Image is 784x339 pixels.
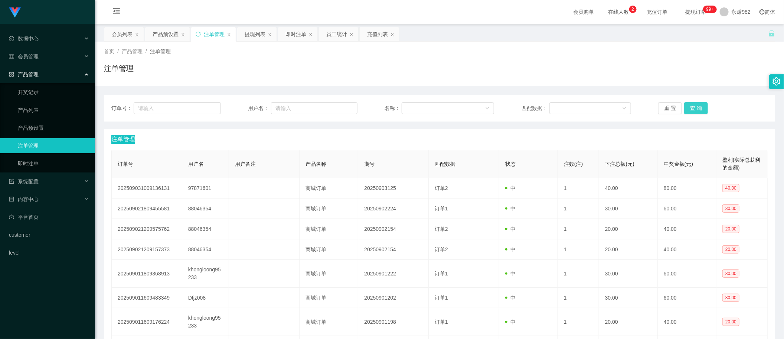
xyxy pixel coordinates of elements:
td: 商城订单 [300,239,358,260]
i: 图标: unlock [768,30,775,37]
td: 1 [558,239,599,260]
td: 88046354 [182,198,229,219]
a: 注单管理 [18,138,89,153]
td: 202509031009136131 [112,178,182,198]
span: 用户名： [248,104,271,112]
td: 30.00 [599,198,658,219]
span: 产品名称 [306,161,326,167]
td: 60.00 [658,198,716,219]
span: 30.00 [722,269,739,278]
td: Dtjz008 [182,288,229,308]
div: 提现列表 [245,27,265,41]
span: / [117,48,119,54]
span: 订单1 [435,271,448,277]
i: 图标: appstore-o [9,72,14,77]
span: 首页 [104,48,114,54]
span: 盈利(实际总获利的金额) [722,157,761,171]
td: 97871601 [182,178,229,198]
span: 在线人数 [605,9,633,14]
td: 20250902154 [358,219,429,239]
i: 图标: down [622,106,627,111]
td: 40.00 [658,308,716,336]
i: 图标: menu-fold [104,0,129,24]
span: 提现订单 [682,9,710,14]
span: 20.00 [722,318,739,326]
td: 30.00 [599,288,658,308]
i: 图标: down [485,106,490,111]
p: 2 [631,6,634,13]
button: 查 询 [684,102,708,114]
td: 20250901198 [358,308,429,336]
td: 商城订单 [300,260,358,288]
td: 1 [558,198,599,219]
span: 产品管理 [122,48,143,54]
td: 40.00 [658,219,716,239]
td: 商城订单 [300,308,358,336]
td: 202509021809455581 [112,198,182,219]
span: 中 [505,226,516,232]
h1: 注单管理 [104,63,134,74]
a: 即时注单 [18,156,89,171]
span: 订单2 [435,226,448,232]
td: 1 [558,178,599,198]
td: 20250903125 [358,178,429,198]
span: 中 [505,246,516,252]
td: 60.00 [658,260,716,288]
span: 会员管理 [9,54,39,59]
td: 20250902154 [358,239,429,260]
i: 图标: close [349,32,354,37]
span: 订单2 [435,246,448,252]
span: 注数(注) [564,161,583,167]
input: 请输入 [134,102,221,114]
td: 88046354 [182,219,229,239]
span: 订单1 [435,319,448,325]
div: 充值列表 [367,27,388,41]
i: 图标: sync [196,32,201,37]
div: 产品预设置 [153,27,179,41]
td: 商城订单 [300,219,358,239]
i: 图标: close [390,32,395,37]
span: 匹配数据 [435,161,455,167]
div: 员工统计 [326,27,347,41]
div: 注单管理 [204,27,225,41]
span: 名称： [385,104,402,112]
td: 202509011809368913 [112,260,182,288]
span: 充值订单 [643,9,672,14]
td: 202509011609483349 [112,288,182,308]
td: 20250901202 [358,288,429,308]
td: khongloong95233 [182,260,229,288]
td: 20.00 [599,308,658,336]
span: 用户备注 [235,161,256,167]
span: 下注总额(元) [605,161,634,167]
td: khongloong95233 [182,308,229,336]
span: 订单号： [111,104,134,112]
td: 88046354 [182,239,229,260]
i: 图标: close [227,32,231,37]
span: 中 [505,271,516,277]
i: 图标: close [268,32,272,37]
button: 重 置 [658,102,682,114]
span: 40.00 [722,184,739,192]
div: 会员列表 [112,27,133,41]
td: 20250902224 [358,198,429,219]
span: 注单管理 [150,48,171,54]
span: 用户名 [188,161,204,167]
span: 订单2 [435,185,448,191]
td: 1 [558,260,599,288]
div: 即时注单 [285,27,306,41]
span: 中 [505,319,516,325]
td: 40.00 [658,239,716,260]
span: 订单号 [118,161,133,167]
span: 中 [505,185,516,191]
a: 图标: dashboard平台首页 [9,210,89,225]
td: 1 [558,219,599,239]
td: 80.00 [658,178,716,198]
span: 中 [505,295,516,301]
i: 图标: table [9,54,14,59]
span: 中奖金额(元) [664,161,693,167]
td: 202509021209157373 [112,239,182,260]
td: 商城订单 [300,288,358,308]
i: 图标: close [308,32,313,37]
td: 1 [558,288,599,308]
span: 中 [505,206,516,212]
